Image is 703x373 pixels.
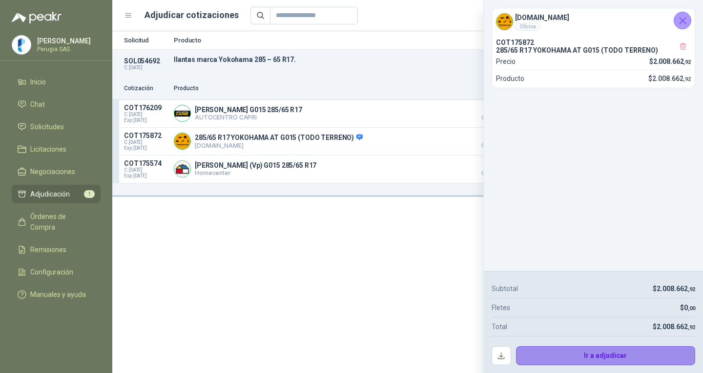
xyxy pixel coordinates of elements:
p: Solicitud [124,37,168,43]
p: Homecenter [195,169,316,177]
a: Licitaciones [12,140,101,158]
img: Company Logo [174,161,190,177]
span: Crédito 30 días [467,171,516,176]
span: Negociaciones [30,166,75,177]
span: Configuración [30,267,73,277]
p: COT176209 [124,104,168,112]
span: 2.008.662 [657,285,695,293]
span: ,92 [688,286,695,293]
p: C: [DATE] [124,65,168,71]
p: COT175872 [496,39,691,46]
p: Producto [174,37,551,43]
img: Company Logo [174,133,190,149]
span: ,92 [688,324,695,331]
p: [PERSON_NAME] (Vp) G015 285/65 R17 [195,161,316,169]
p: 285/65 R17 YOKOHAMA AT G015 (TODO TERRENO) [496,46,691,54]
p: Subtotal [492,283,518,294]
p: Precio [496,56,516,67]
a: Inicio [12,73,101,91]
span: ,00 [688,305,695,312]
p: $ [649,56,691,67]
img: Logo peakr [12,12,62,23]
span: C: [DATE] [124,112,168,118]
a: Adjudicación1 [12,185,101,203]
span: Crédito 30 días [467,143,516,148]
p: Fletes [492,302,510,313]
span: Órdenes de Compra [30,211,91,233]
span: Solicitudes [30,121,64,132]
p: $ [648,73,691,84]
p: SOL054692 [124,57,168,65]
p: Total [492,321,507,332]
p: COT175872 [124,132,168,139]
span: Exp: [DATE] [124,173,168,179]
span: Remisiones [30,244,66,255]
span: 0 [684,304,695,312]
h1: Adjudicar cotizaciones [145,8,239,22]
span: Exp: [DATE] [124,118,168,123]
a: Negociaciones [12,162,101,181]
p: 285/65 R17 YOKOHAMA AT G015 (TODO TERRENO) [195,134,363,142]
p: [PERSON_NAME] G015 285/65 R17 [195,106,302,114]
span: Licitaciones [30,144,66,155]
span: Crédito 30 días [467,116,516,120]
p: Producto [174,84,461,93]
p: COT175574 [124,159,168,167]
span: 2.008.662 [657,323,695,331]
p: $ 2.056.188 [467,159,516,176]
span: C: [DATE] [124,139,168,145]
p: $ [680,302,695,313]
p: $ [653,283,695,294]
span: Inicio [30,77,46,87]
span: ,92 [683,59,691,65]
a: Órdenes de Compra [12,207,101,236]
span: ,92 [683,76,691,82]
span: 2.008.662 [653,58,691,65]
p: Cotización [124,84,168,93]
span: Chat [30,99,45,110]
button: Ir a adjudicar [516,346,696,366]
p: Perugia SAS [37,46,98,52]
p: llantas marca Yokohama 285 – 65 R17. [174,56,551,63]
a: Configuración [12,263,101,281]
a: Solicitudes [12,118,101,136]
p: Producto [496,73,524,84]
p: AUTOCENTRO CAPRI [195,114,302,121]
span: 1 [84,190,95,198]
p: $ [653,321,695,332]
p: [PERSON_NAME] [37,38,98,44]
span: 2.008.662 [652,75,691,82]
a: Remisiones [12,240,101,259]
a: Chat [12,95,101,114]
p: $ 1.988.160 [467,104,516,120]
p: Precio [467,84,516,93]
span: Exp: [DATE] [124,145,168,151]
span: C: [DATE] [124,167,168,173]
img: Company Logo [174,105,190,121]
span: Manuales y ayuda [30,289,86,300]
a: Manuales y ayuda [12,285,101,304]
p: [DOMAIN_NAME] [195,142,363,149]
img: Company Logo [12,36,31,54]
span: Adjudicación [30,189,70,199]
p: $ 2.008.663 [467,132,516,148]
